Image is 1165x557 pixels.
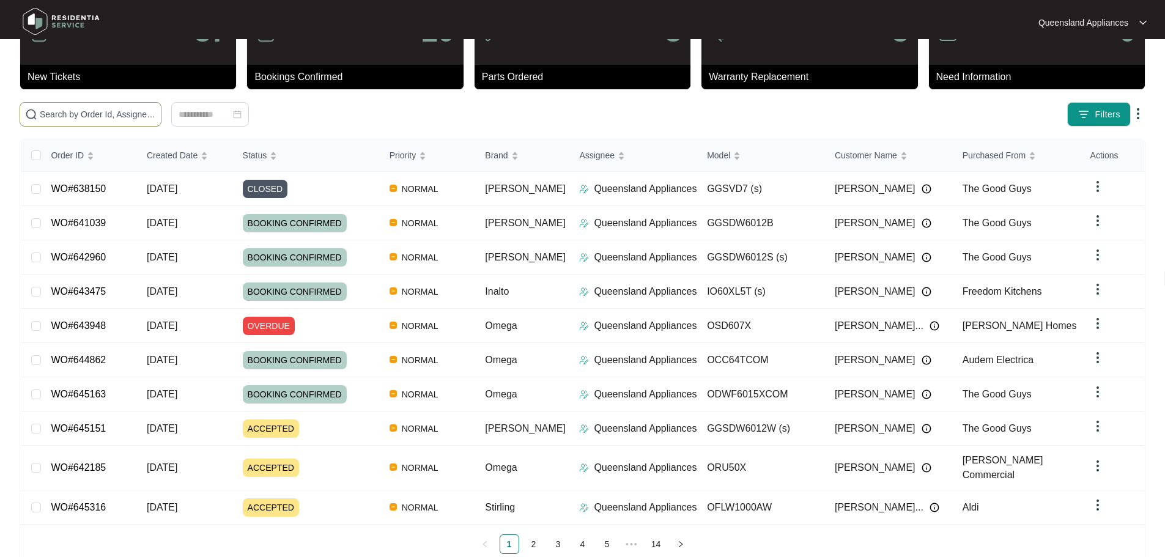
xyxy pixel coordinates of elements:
[397,353,443,367] span: NORMAL
[485,286,509,297] span: Inalto
[397,182,443,196] span: NORMAL
[579,149,615,162] span: Assignee
[922,424,931,433] img: Info icon
[147,218,177,228] span: [DATE]
[647,535,665,553] a: 14
[963,355,1034,365] span: Audem Electrica
[963,252,1032,262] span: The Good Guys
[930,321,939,331] img: Info icon
[397,250,443,265] span: NORMAL
[579,287,589,297] img: Assigner Icon
[147,355,177,365] span: [DATE]
[1090,213,1105,228] img: dropdown arrow
[922,389,931,399] img: Info icon
[51,218,106,228] a: WO#641039
[922,287,931,297] img: Info icon
[697,139,825,172] th: Model
[482,70,690,84] p: Parts Ordered
[922,184,931,194] img: Info icon
[51,320,106,331] a: WO#643948
[1090,316,1105,331] img: dropdown arrow
[390,390,397,397] img: Vercel Logo
[397,460,443,475] span: NORMAL
[825,139,953,172] th: Customer Name
[243,180,288,198] span: CLOSED
[147,286,177,297] span: [DATE]
[500,535,519,553] a: 1
[697,377,825,411] td: ODWF6015XCOM
[697,172,825,206] td: GGSVD7 (s)
[485,218,566,228] span: [PERSON_NAME]
[1081,139,1144,172] th: Actions
[622,534,642,554] li: Next 5 Pages
[569,139,697,172] th: Assignee
[397,500,443,515] span: NORMAL
[390,253,397,260] img: Vercel Logo
[500,534,519,554] li: 1
[51,502,106,512] a: WO#645316
[579,184,589,194] img: Assigner Icon
[697,206,825,240] td: GGSDW6012B
[51,252,106,262] a: WO#642960
[1090,350,1105,365] img: dropdown arrow
[594,216,697,231] p: Queensland Appliances
[922,463,931,473] img: Info icon
[579,253,589,262] img: Assigner Icon
[485,149,508,162] span: Brand
[646,534,666,554] li: 14
[397,319,443,333] span: NORMAL
[922,253,931,262] img: Info icon
[697,240,825,275] td: GGSDW6012S (s)
[598,535,616,553] a: 5
[963,455,1043,480] span: [PERSON_NAME] Commercial
[40,108,156,121] input: Search by Order Id, Assignee Name, Customer Name, Brand and Model
[697,490,825,525] td: OFLW1000AW
[594,500,697,515] p: Queensland Appliances
[1131,106,1145,121] img: dropdown arrow
[922,218,931,228] img: Info icon
[243,498,299,517] span: ACCEPTED
[835,250,915,265] span: [PERSON_NAME]
[594,421,697,436] p: Queensland Appliances
[51,149,84,162] span: Order ID
[963,423,1032,433] span: The Good Guys
[594,319,697,333] p: Queensland Appliances
[835,149,897,162] span: Customer Name
[922,355,931,365] img: Info icon
[697,411,825,446] td: GGSDW6012W (s)
[953,139,1081,172] th: Purchased From
[579,355,589,365] img: Assigner Icon
[963,389,1032,399] span: The Good Guys
[525,535,543,553] a: 2
[1038,17,1128,29] p: Queensland Appliances
[594,182,697,196] p: Queensland Appliances
[574,535,592,553] a: 4
[147,423,177,433] span: [DATE]
[963,183,1032,194] span: The Good Guys
[697,446,825,490] td: ORU50X
[147,183,177,194] span: [DATE]
[137,139,233,172] th: Created Date
[147,462,177,473] span: [DATE]
[397,216,443,231] span: NORMAL
[671,534,690,554] button: right
[481,540,489,548] span: left
[475,139,569,172] th: Brand
[475,534,495,554] button: left
[835,500,923,515] span: [PERSON_NAME]...
[243,459,299,477] span: ACCEPTED
[594,387,697,402] p: Queensland Appliances
[1139,20,1147,26] img: dropdown arrow
[254,70,463,84] p: Bookings Confirmed
[697,343,825,377] td: OCC64TCOM
[963,286,1042,297] span: Freedom Kitchens
[594,460,697,475] p: Queensland Appliances
[579,321,589,331] img: Assigner Icon
[485,423,566,433] span: [PERSON_NAME]
[485,462,517,473] span: Omega
[485,389,517,399] span: Omega
[25,108,37,120] img: search-icon
[380,139,476,172] th: Priority
[835,421,915,436] span: [PERSON_NAME]
[51,462,106,473] a: WO#642185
